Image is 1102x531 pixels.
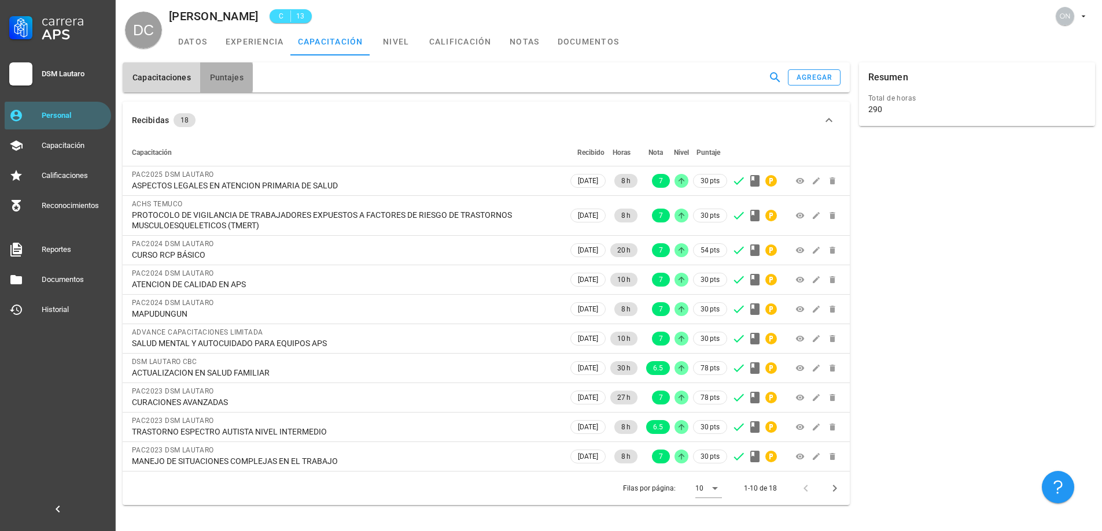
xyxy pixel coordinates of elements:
th: Capacitación [123,139,568,166]
span: [DATE] [578,332,598,345]
div: DSM Lautaro [42,69,106,79]
span: PAC2023 DSM LAUTARO [132,417,214,425]
a: calificación [422,28,499,55]
span: PAC2025 DSM LAUTARO [132,170,214,179]
button: Recibidas 18 [123,102,850,139]
span: 30 pts [701,210,720,221]
span: 7 [659,332,663,346]
a: datos [167,28,219,55]
span: 20 h [617,243,631,257]
div: Carrera [42,14,106,28]
span: 30 pts [701,421,720,433]
div: ATENCION DE CALIDAD EN APS [132,279,559,289]
div: Recibidas [132,114,169,127]
a: Reconocimientos [5,192,111,220]
a: notas [499,28,551,55]
span: 7 [659,302,663,316]
button: Puntajes [200,62,253,92]
span: PAC2024 DSM LAUTARO [132,299,214,307]
div: CURACIONES AVANZADAS [132,397,559,407]
span: 78 pts [701,392,720,403]
div: Resumen [868,62,908,92]
th: Recibido [568,139,608,166]
a: capacitación [291,28,370,55]
a: Reportes [5,236,111,263]
span: [DATE] [578,421,598,433]
div: Calificaciones [42,171,106,180]
div: ACTUALIZACION EN SALUD FAMILIAR [132,367,559,378]
div: TRASTORNO ESPECTRO AUTISTA NIVEL INTERMEDIO [132,426,559,437]
span: Nivel [674,148,689,157]
div: Filas por página: [623,471,722,505]
span: 30 h [617,361,631,375]
span: Capacitación [132,148,172,157]
span: 30 pts [701,175,720,187]
div: ASPECTOS LEGALES EN ATENCION PRIMARIA DE SALUD [132,180,559,191]
span: 8 h [621,209,631,222]
span: 8 h [621,420,631,434]
span: 27 h [617,391,631,404]
span: [DATE] [578,391,598,404]
span: Capacitaciones [132,73,191,82]
span: 8 h [621,174,631,188]
span: PAC2024 DSM LAUTARO [132,269,214,277]
span: 7 [659,209,663,222]
span: [DATE] [578,450,598,463]
span: [DATE] [578,303,598,315]
span: [DATE] [578,273,598,286]
a: Capacitación [5,132,111,159]
span: 13 [296,10,305,22]
span: 8 h [621,302,631,316]
span: 30 pts [701,303,720,315]
span: [DATE] [578,174,598,187]
a: nivel [370,28,422,55]
span: 10 h [617,273,631,287]
th: Puntaje [691,139,729,166]
span: 18 [180,113,189,127]
span: 7 [659,391,663,404]
span: ACHS TEMUCO [132,200,182,208]
span: DC [133,12,154,49]
span: 10 h [617,332,631,346]
th: Horas [608,139,640,166]
button: Página siguiente [824,478,845,499]
span: DSM LAUTARO CBC [132,358,197,366]
span: [DATE] [578,244,598,257]
div: 10 [695,483,703,493]
button: agregar [788,69,840,86]
div: CURSO RCP BÁSICO [132,250,559,260]
span: Recibido [577,148,605,157]
div: agregar [796,73,833,81]
button: Capacitaciones [123,62,200,92]
a: documentos [551,28,626,55]
div: [PERSON_NAME] [169,10,258,23]
div: Reconocimientos [42,201,106,210]
span: 78 pts [701,362,720,374]
span: Horas [613,148,631,157]
span: 30 pts [701,451,720,462]
div: Total de horas [868,92,1086,104]
span: 30 pts [701,274,720,285]
span: PAC2023 DSM LAUTARO [132,446,214,454]
span: ADVANCE CAPACITACIONES LIMITADA [132,328,263,336]
span: 30 pts [701,333,720,344]
span: PAC2024 DSM LAUTARO [132,240,214,248]
span: C [277,10,286,22]
a: Documentos [5,266,111,294]
span: 7 [659,273,663,287]
div: Documentos [42,275,106,284]
span: 7 [659,450,663,463]
div: MAPUDUNGUN [132,309,559,319]
a: experiencia [219,28,291,55]
div: avatar [1056,7,1074,25]
span: 8 h [621,450,631,463]
th: Nivel [672,139,691,166]
span: Puntajes [209,73,244,82]
span: [DATE] [578,209,598,222]
a: Historial [5,296,111,324]
a: Calificaciones [5,162,111,190]
div: avatar [125,12,162,49]
div: Reportes [42,245,106,254]
div: Personal [42,111,106,120]
th: Nota [640,139,672,166]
